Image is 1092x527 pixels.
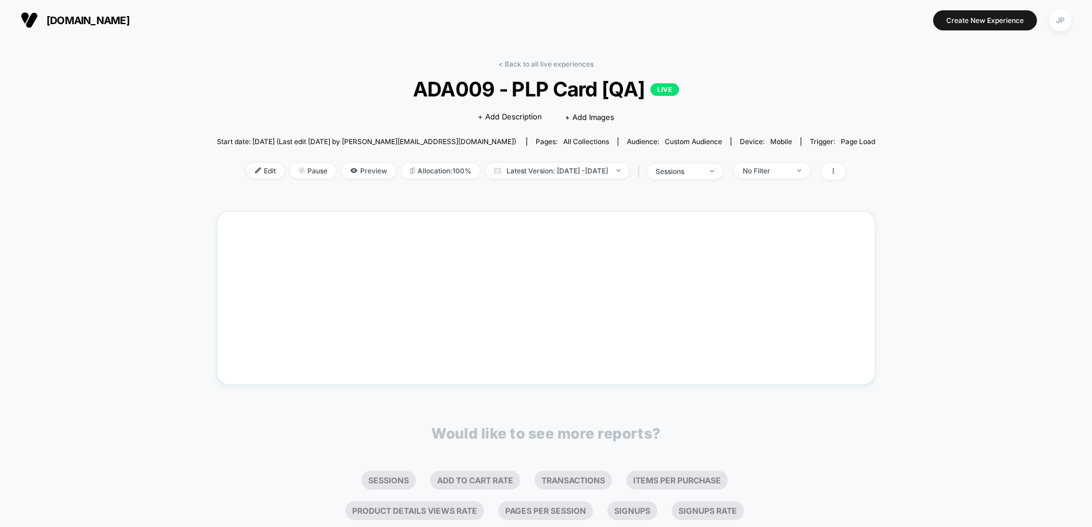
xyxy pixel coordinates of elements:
li: Items Per Purchase [626,471,728,490]
img: end [299,168,305,173]
span: Custom Audience [665,137,722,146]
li: Product Details Views Rate [345,501,484,520]
span: Device: [731,137,801,146]
li: Sessions [361,471,416,490]
img: Visually logo [21,11,38,29]
p: Would like to see more reports? [431,425,661,442]
img: rebalance [410,168,415,174]
img: end [797,169,801,172]
img: end [617,169,621,172]
span: Pause [290,163,336,179]
div: Pages: [536,137,609,146]
span: Preview [342,163,396,179]
img: calendar [494,168,501,173]
a: < Back to all live experiences [498,60,594,68]
span: + Add Description [478,111,542,123]
span: Allocation: 100% [401,163,480,179]
div: JP [1049,9,1071,32]
li: Signups [607,501,657,520]
span: Page Load [841,137,875,146]
li: Signups Rate [672,501,744,520]
li: Add To Cart Rate [430,471,520,490]
span: Latest Version: [DATE] - [DATE] [486,163,629,179]
span: [DOMAIN_NAME] [46,14,130,26]
span: Edit [247,163,284,179]
span: Start date: [DATE] (Last edit [DATE] by [PERSON_NAME][EMAIL_ADDRESS][DOMAIN_NAME]) [217,137,516,146]
span: ADA009 - PLP Card [QA] [250,77,843,101]
li: Transactions [535,471,612,490]
button: [DOMAIN_NAME] [17,11,133,29]
span: + Add Images [565,113,614,122]
div: Trigger: [810,137,875,146]
img: edit [255,168,261,173]
span: mobile [770,137,792,146]
span: | [635,163,647,180]
p: LIVE [650,83,679,96]
div: No Filter [743,166,789,175]
span: all collections [563,137,609,146]
img: end [710,170,714,172]
li: Pages Per Session [498,501,593,520]
div: sessions [656,167,701,176]
button: JP [1046,9,1075,32]
button: Create New Experience [933,10,1037,30]
div: Audience: [627,137,722,146]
